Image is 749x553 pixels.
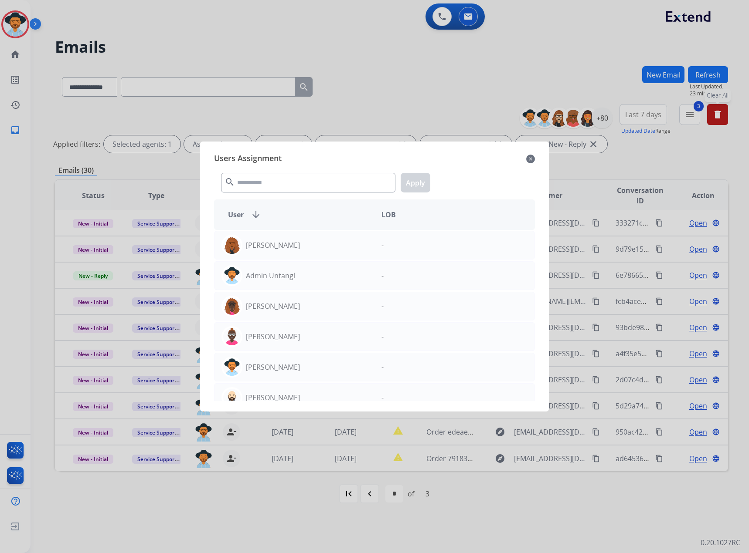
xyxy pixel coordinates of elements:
[381,240,384,250] p: -
[246,362,300,372] p: [PERSON_NAME]
[246,392,300,403] p: [PERSON_NAME]
[381,331,384,342] p: -
[251,209,261,220] mat-icon: arrow_downward
[381,270,384,281] p: -
[225,177,235,187] mat-icon: search
[246,301,300,311] p: [PERSON_NAME]
[381,392,384,403] p: -
[381,209,396,220] span: LOB
[246,240,300,250] p: [PERSON_NAME]
[381,362,384,372] p: -
[246,270,295,281] p: Admin Untangl
[221,209,374,220] div: User
[526,154,535,164] mat-icon: close
[246,331,300,342] p: [PERSON_NAME]
[214,152,282,166] span: Users Assignment
[401,173,430,192] button: Apply
[381,301,384,311] p: -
